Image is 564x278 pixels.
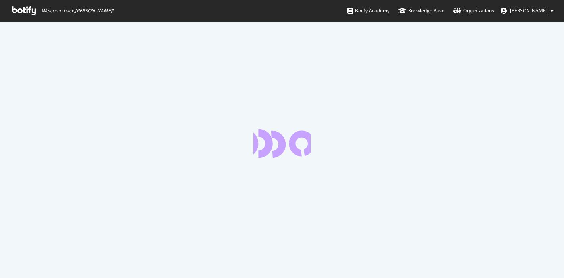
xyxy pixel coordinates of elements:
[253,129,311,158] div: animation
[42,8,113,14] span: Welcome back, [PERSON_NAME] !
[347,7,389,15] div: Botify Academy
[494,4,560,17] button: [PERSON_NAME]
[510,7,547,14] span: Bikash Behera
[453,7,494,15] div: Organizations
[398,7,445,15] div: Knowledge Base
